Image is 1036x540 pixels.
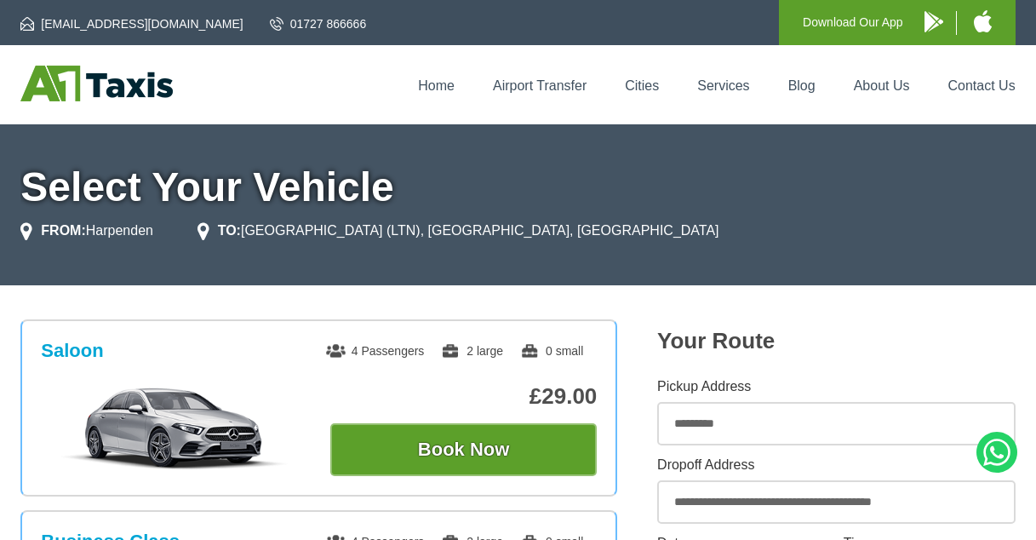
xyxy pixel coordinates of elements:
a: Home [418,78,455,93]
a: Cities [625,78,659,93]
img: A1 Taxis Android App [924,11,943,32]
a: Blog [788,78,816,93]
p: £29.00 [330,383,597,410]
img: Saloon [47,386,303,471]
a: 01727 866666 [270,15,367,32]
a: Services [697,78,749,93]
label: Pickup Address [657,380,1016,394]
span: 0 small [520,344,583,358]
li: Harpenden [20,221,153,241]
button: Book Now [330,423,597,476]
img: A1 Taxis iPhone App [974,10,992,32]
strong: TO: [218,223,241,238]
h1: Select Your Vehicle [20,167,1015,208]
h3: Saloon [41,340,103,362]
img: A1 Taxis St Albans LTD [20,66,173,101]
a: About Us [854,78,910,93]
p: Download Our App [803,12,903,33]
h2: Your Route [657,328,1016,354]
span: 4 Passengers [326,344,425,358]
label: Dropoff Address [657,458,1016,472]
a: Contact Us [948,78,1016,93]
a: [EMAIL_ADDRESS][DOMAIN_NAME] [20,15,243,32]
strong: FROM: [41,223,85,238]
span: 2 large [441,344,503,358]
a: Airport Transfer [493,78,587,93]
li: [GEOGRAPHIC_DATA] (LTN), [GEOGRAPHIC_DATA], [GEOGRAPHIC_DATA] [197,221,719,241]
